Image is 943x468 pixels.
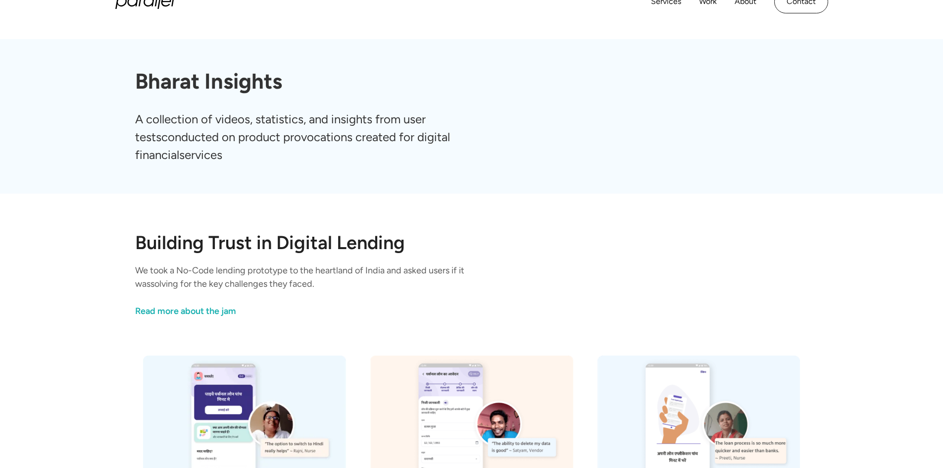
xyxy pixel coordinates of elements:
[135,264,505,291] p: We took a No-Code lending prototype to the heartland of India and asked users if it wassolving fo...
[135,110,489,164] p: A collection of videos, statistics, and insights from user testsconducted on product provocations...
[135,305,505,318] a: link
[135,69,808,95] h1: Bharat Insights
[135,233,808,252] h2: Building Trust in Digital Lending
[135,305,236,318] div: Read more about the jam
